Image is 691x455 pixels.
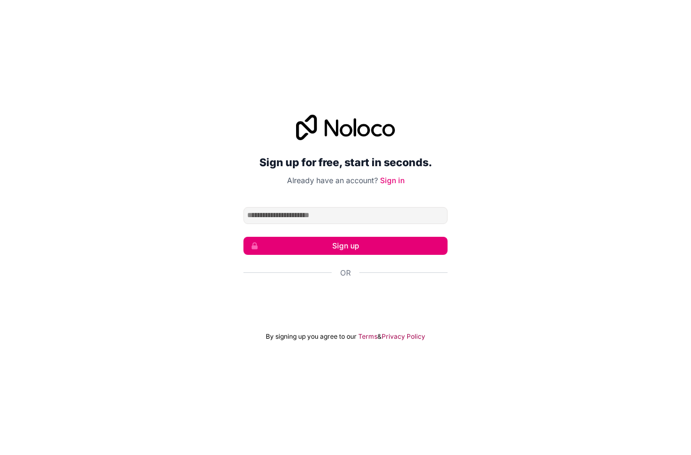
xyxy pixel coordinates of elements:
[380,176,405,185] a: Sign in
[377,332,382,341] span: &
[358,332,377,341] a: Terms
[243,207,448,224] input: Email address
[340,268,351,278] span: Or
[287,176,378,185] span: Already have an account?
[243,237,448,255] button: Sign up
[382,332,425,341] a: Privacy Policy
[243,153,448,172] h2: Sign up for free, start in seconds.
[266,332,357,341] span: By signing up you agree to our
